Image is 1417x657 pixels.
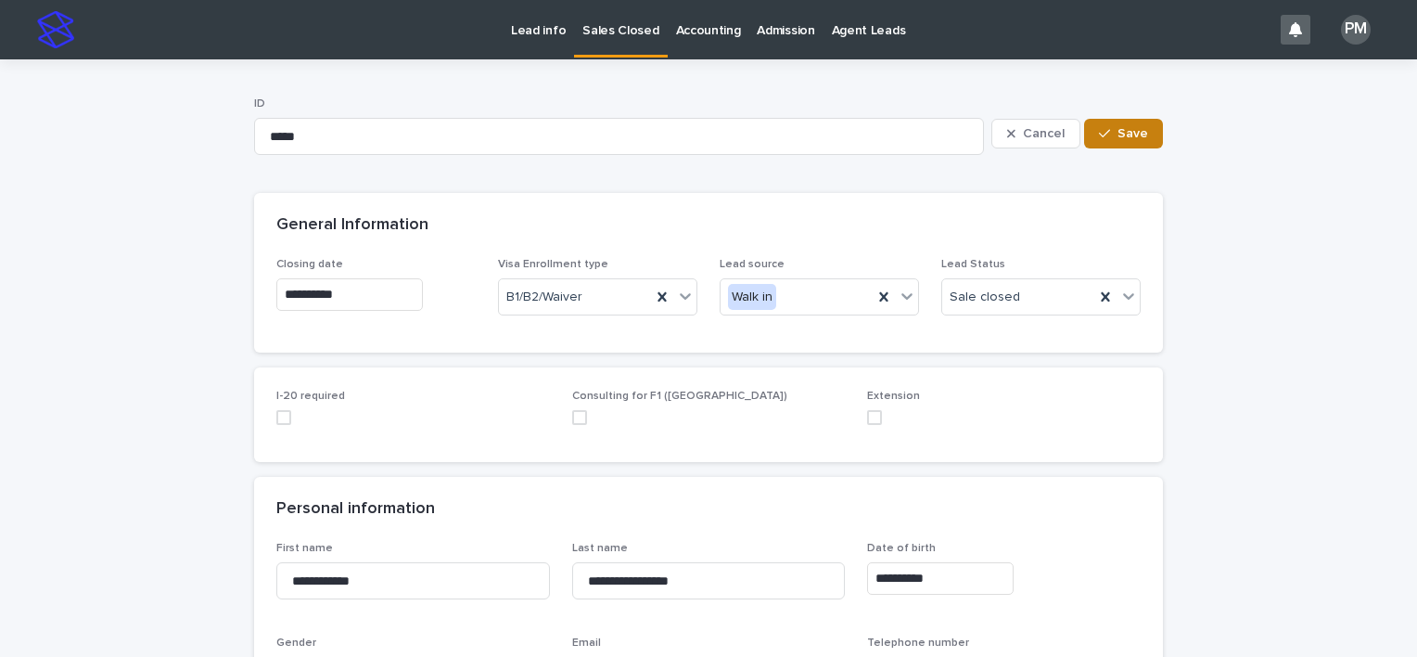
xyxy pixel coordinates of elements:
[276,391,345,402] span: I-20 required
[498,259,608,270] span: Visa Enrollment type
[1084,119,1163,148] button: Save
[728,284,776,311] div: Walk in
[37,11,74,48] img: stacker-logo-s-only.png
[572,391,787,402] span: Consulting for F1 ([GEOGRAPHIC_DATA])
[867,638,969,649] span: Telephone number
[254,98,265,109] span: ID
[572,543,628,554] span: Last name
[276,259,343,270] span: Closing date
[276,638,316,649] span: Gender
[1023,127,1065,140] span: Cancel
[276,499,435,520] h2: Personal information
[572,638,601,649] span: Email
[276,215,428,236] h2: General Information
[867,391,920,402] span: Extension
[941,259,1005,270] span: Lead Status
[950,288,1020,307] span: Sale closed
[276,543,333,554] span: First name
[1341,15,1371,45] div: PM
[991,119,1080,148] button: Cancel
[867,543,936,554] span: Date of birth
[720,259,785,270] span: Lead source
[1117,127,1148,140] span: Save
[506,288,582,307] span: B1/B2/Waiver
